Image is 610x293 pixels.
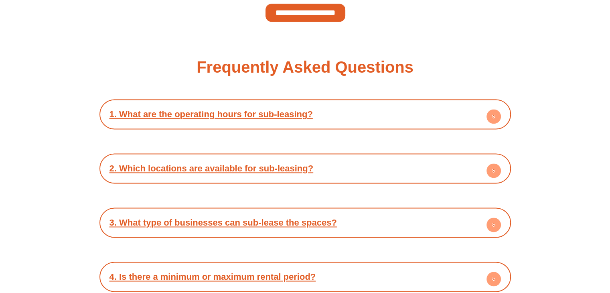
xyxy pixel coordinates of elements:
a: 4. Is there a minimum or maximum rental period? [109,272,316,282]
h2: Frequently Asked Questions [197,59,413,75]
div: 2. Which locations are available for sub-leasing? [103,157,507,179]
div: 4. Is there a minimum or maximum rental period? [103,266,507,288]
div: 3. What type of businesses can sub-lease the spaces? [103,212,507,234]
div: 1. What are the operating hours for sub-leasing? [103,103,507,125]
iframe: Chat Widget [476,203,610,293]
a: 2. Which locations are available for sub-leasing? [109,163,314,173]
a: 3. What type of businesses can sub-lease the spaces? [109,218,337,228]
a: 1. What are the operating hours for sub-leasing? [109,109,313,119]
